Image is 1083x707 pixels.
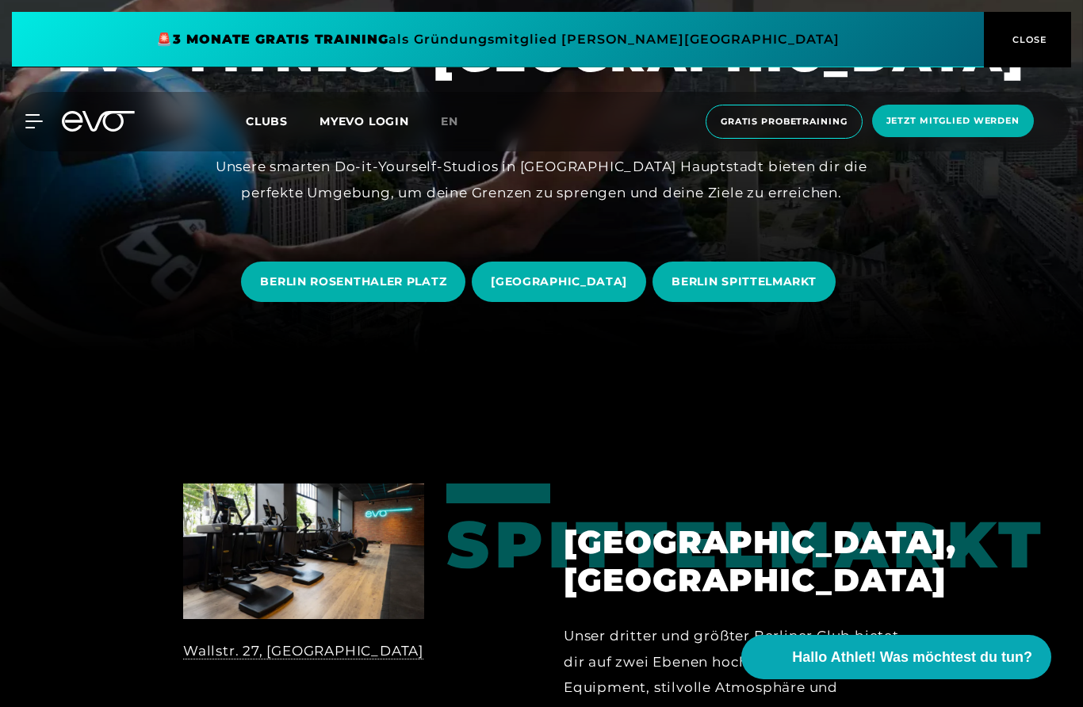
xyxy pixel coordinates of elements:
button: CLOSE [984,12,1071,67]
span: [GEOGRAPHIC_DATA] [491,273,627,290]
a: BERLIN ROSENTHALER PLATZ [241,250,472,314]
span: Jetzt Mitglied werden [886,114,1020,128]
h2: [GEOGRAPHIC_DATA], [GEOGRAPHIC_DATA] [564,523,900,599]
a: Jetzt Mitglied werden [867,105,1039,139]
span: CLOSE [1008,32,1047,47]
a: MYEVO LOGIN [320,114,409,128]
span: BERLIN ROSENTHALER PLATZ [260,273,446,290]
span: Gratis Probetraining [721,115,848,128]
span: Hallo Athlet! Was möchtest du tun? [792,647,1032,668]
div: Unsere smarten Do-it-Yourself-Studios in [GEOGRAPHIC_DATA] Hauptstadt bieten dir die perfekte Umg... [185,154,898,205]
a: Gratis Probetraining [701,105,867,139]
span: en [441,114,458,128]
button: Hallo Athlet! Was möchtest du tun? [741,635,1051,679]
a: en [441,113,477,131]
a: [GEOGRAPHIC_DATA] [472,250,652,314]
img: Berlin, Spittelmarkt [183,483,424,619]
a: BERLIN SPITTELMARKT [652,250,841,314]
a: Clubs [246,113,320,128]
span: Clubs [246,114,288,128]
span: BERLIN SPITTELMARKT [672,273,816,290]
